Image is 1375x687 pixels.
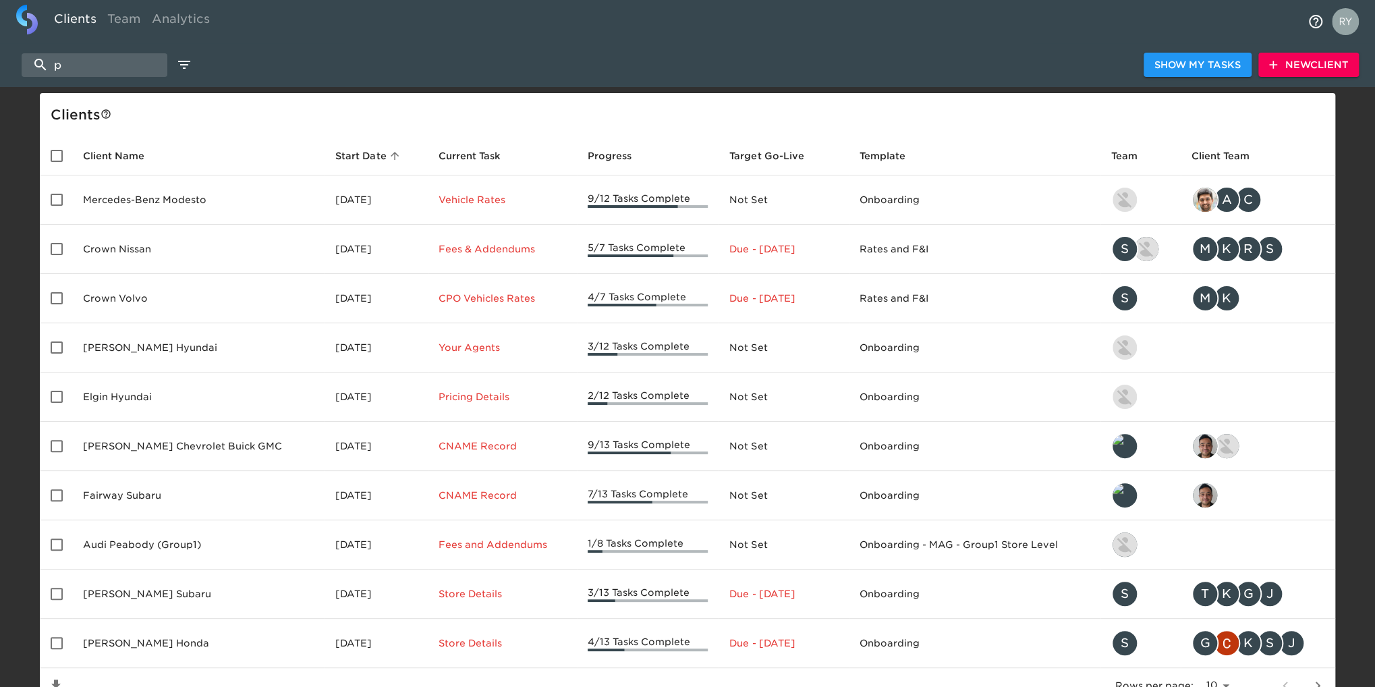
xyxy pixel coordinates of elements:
td: [DATE] [325,422,427,471]
td: [PERSON_NAME] Chevrolet Buick GMC [72,422,325,471]
td: [PERSON_NAME] Hyundai [72,323,325,373]
p: CNAME Record [439,489,566,502]
div: K [1213,285,1240,312]
span: Client Team [1191,148,1267,164]
div: savannah@roadster.com [1111,580,1170,607]
div: K [1213,236,1240,263]
div: G [1191,630,1218,657]
td: 4/7 Tasks Complete [577,274,719,323]
span: New Client [1269,57,1348,74]
td: 3/13 Tasks Complete [577,570,719,619]
td: [DATE] [325,323,427,373]
img: sai@simplemnt.com [1193,434,1217,458]
div: leland@roadster.com [1111,433,1170,460]
div: G [1235,580,1262,607]
td: Not Set [719,422,848,471]
p: Due - [DATE] [729,636,837,650]
td: Mercedes-Benz Modesto [72,175,325,225]
div: sai@simplemnt.com, nikko.foster@roadster.com [1191,433,1324,460]
span: Progress [588,148,649,164]
button: edit [173,53,196,76]
td: 4/13 Tasks Complete [577,619,719,668]
div: M [1191,236,1218,263]
img: Profile [1332,8,1359,35]
p: Due - [DATE] [729,292,837,305]
button: NewClient [1258,53,1359,78]
td: [DATE] [325,520,427,570]
div: R [1235,236,1262,263]
td: Fairway Subaru [72,471,325,520]
td: 3/12 Tasks Complete [577,323,719,373]
img: kevin.lo@roadster.com [1113,188,1137,212]
p: Fees & Addendums [439,242,566,256]
div: savannah@roadster.com, austin@roadster.com [1111,236,1170,263]
td: Audi Peabody (Group1) [72,520,325,570]
img: austin@roadster.com [1134,237,1158,261]
span: Current Task [439,148,518,164]
div: sandeep@simplemnt.com, angelique.nurse@roadster.com, clayton.mandel@roadster.com [1191,186,1324,213]
td: [DATE] [325,175,427,225]
span: Show My Tasks [1154,57,1241,74]
td: Not Set [719,520,848,570]
div: J [1256,580,1283,607]
span: Template [860,148,923,164]
div: T [1191,580,1218,607]
td: Rates and F&I [849,274,1100,323]
td: 9/12 Tasks Complete [577,175,719,225]
div: savannah@roadster.com [1111,285,1170,312]
span: Target Go-Live [729,148,821,164]
td: 1/8 Tasks Complete [577,520,719,570]
div: K [1213,580,1240,607]
div: savannah@roadster.com [1111,630,1170,657]
p: CNAME Record [439,439,566,453]
div: sai@simplemnt.com [1191,482,1324,509]
span: Team [1111,148,1155,164]
div: leland@roadster.com [1111,482,1170,509]
td: Onboarding [849,619,1100,668]
td: [PERSON_NAME] Honda [72,619,325,668]
a: Team [102,5,146,38]
img: sandeep@simplemnt.com [1193,188,1217,212]
td: Onboarding [849,570,1100,619]
div: kevin.lo@roadster.com [1111,383,1170,410]
p: Vehicle Rates [439,193,566,207]
td: Not Set [719,471,848,520]
td: Onboarding - MAG - Group1 Store Level [849,520,1100,570]
td: Onboarding [849,471,1100,520]
td: 9/13 Tasks Complete [577,422,719,471]
div: nikko.foster@roadster.com [1111,531,1170,558]
p: Your Agents [439,341,566,354]
td: Not Set [719,323,848,373]
p: Due - [DATE] [729,242,837,256]
p: Store Details [439,636,566,650]
img: leland@roadster.com [1113,483,1137,507]
div: Client s [51,104,1330,126]
div: J [1278,630,1305,657]
input: search [22,53,167,77]
div: C [1235,186,1262,213]
button: notifications [1299,5,1332,38]
td: [DATE] [325,619,427,668]
span: This is the next Task in this Hub that should be completed [439,148,501,164]
td: 7/13 Tasks Complete [577,471,719,520]
td: [DATE] [325,570,427,619]
td: [DATE] [325,373,427,422]
p: Due - [DATE] [729,587,837,601]
td: Elgin Hyundai [72,373,325,422]
button: Show My Tasks [1144,53,1252,78]
div: kevin.lo@roadster.com [1111,334,1170,361]
div: mcooley@crowncars.com, kwilson@crowncars.com [1191,285,1324,312]
td: [DATE] [325,274,427,323]
td: Onboarding [849,422,1100,471]
td: 2/12 Tasks Complete [577,373,719,422]
td: Not Set [719,175,848,225]
span: Calculated based on the start date and the duration of all Tasks contained in this Hub. [729,148,804,164]
img: nikko.foster@roadster.com [1214,434,1239,458]
td: Onboarding [849,175,1100,225]
td: 5/7 Tasks Complete [577,225,719,274]
div: tj.joyce@schomp.com, kevin.mand@schomp.com, george.lawton@schomp.com, james.kurtenbach@schomp.com [1191,580,1324,607]
svg: This is a list of all of your clients and clients shared with you [101,109,111,119]
p: CPO Vehicles Rates [439,292,566,305]
td: Rates and F&I [849,225,1100,274]
td: [DATE] [325,471,427,520]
